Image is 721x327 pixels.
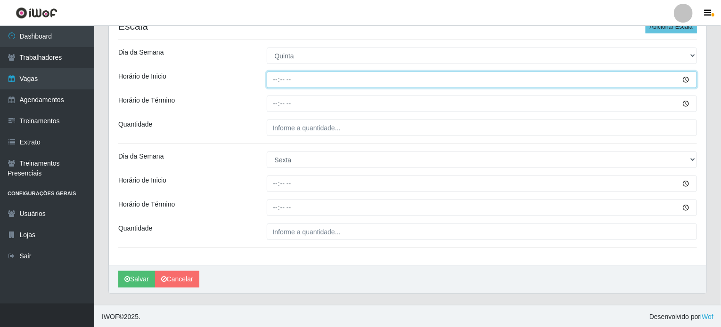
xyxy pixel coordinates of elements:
label: Horário de Inicio [118,175,166,185]
button: Salvar [118,271,155,287]
label: Horário de Término [118,96,175,105]
input: 00:00 [267,175,697,192]
img: CoreUI Logo [16,7,57,19]
label: Quantidade [118,223,152,233]
label: Quantidade [118,120,152,129]
label: Dia da Semana [118,48,164,57]
label: Horário de Término [118,199,175,209]
input: 00:00 [267,199,697,216]
a: Cancelar [155,271,199,287]
input: 00:00 [267,96,697,112]
input: Informe a quantidade... [267,120,697,136]
span: Desenvolvido por [649,312,713,322]
button: Adicionar Escala [646,20,697,33]
input: 00:00 [267,72,697,88]
label: Horário de Inicio [118,72,166,81]
h4: Escala [118,20,697,32]
input: Informe a quantidade... [267,223,697,240]
span: © 2025 . [102,312,140,322]
a: iWof [700,313,713,320]
span: IWOF [102,313,119,320]
label: Dia da Semana [118,152,164,161]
